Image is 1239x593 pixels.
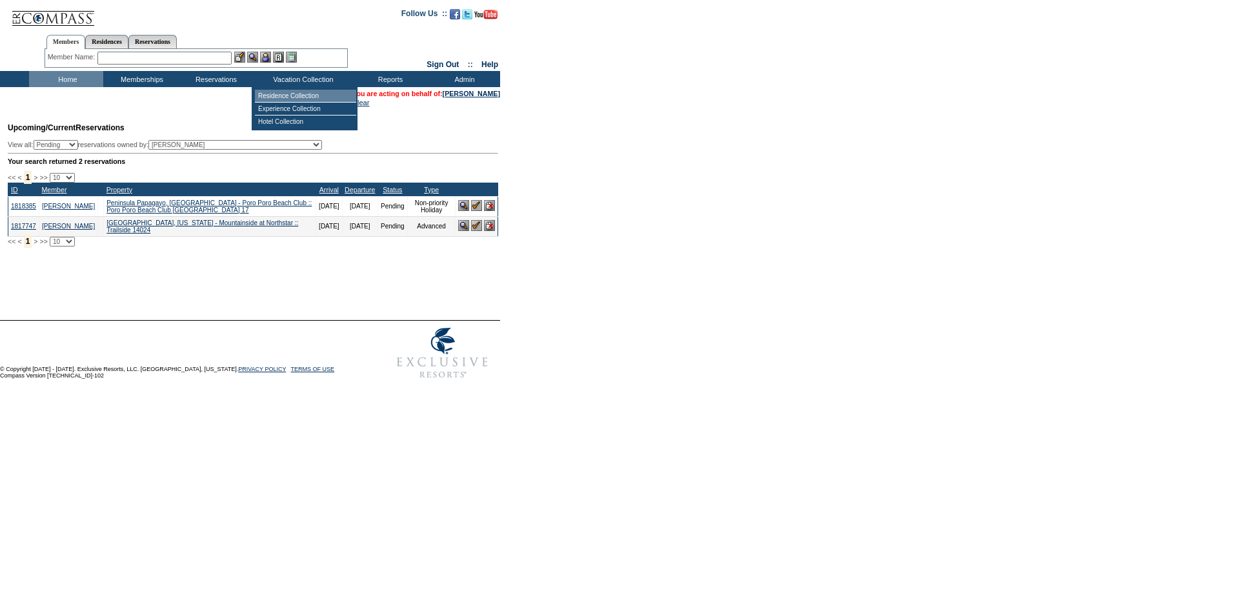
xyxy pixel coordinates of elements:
td: Residence Collection [255,90,356,103]
a: PRIVACY POLICY [238,366,286,372]
span: You are acting on behalf of: [352,90,500,97]
td: Memberships [103,71,177,87]
img: View Reservation [458,220,469,231]
td: Admin [426,71,500,87]
img: Impersonate [260,52,271,63]
a: Status [383,186,402,194]
span: 1 [24,171,32,184]
img: Cancel Reservation [484,200,495,211]
div: Your search returned 2 reservations [8,157,498,165]
a: [PERSON_NAME] [42,223,95,230]
a: Follow us on Twitter [462,13,472,21]
a: [PERSON_NAME] [443,90,500,97]
img: View [247,52,258,63]
a: Departure [345,186,375,194]
img: View Reservation [458,200,469,211]
td: Reservations [177,71,252,87]
a: Reservations [128,35,177,48]
img: b_calculator.gif [286,52,297,63]
a: 1817747 [11,223,36,230]
td: Reports [352,71,426,87]
span: >> [39,237,47,245]
a: [PERSON_NAME] [42,203,95,210]
td: Pending [378,196,407,216]
span: < [17,237,21,245]
img: Reservations [273,52,284,63]
a: TERMS OF USE [291,366,335,372]
a: Sign Out [427,60,459,69]
a: Peninsula Papagayo, [GEOGRAPHIC_DATA] - Poro Poro Beach Club :: Poro Poro Beach Club [GEOGRAPHIC_... [106,199,312,214]
img: Cancel Reservation [484,220,495,231]
td: Hotel Collection [255,116,356,128]
span: 1 [24,235,32,248]
span: :: [468,60,473,69]
span: << [8,237,15,245]
img: Exclusive Resorts [385,321,500,385]
img: Become our fan on Facebook [450,9,460,19]
a: Become our fan on Facebook [450,13,460,21]
a: Type [424,186,439,194]
td: [DATE] [316,216,342,236]
a: Members [46,35,86,49]
img: b_edit.gif [234,52,245,63]
span: >> [39,174,47,181]
img: Follow us on Twitter [462,9,472,19]
img: Subscribe to our YouTube Channel [474,10,498,19]
td: [DATE] [342,196,378,216]
td: Non-priority Holiday [407,196,456,216]
a: Help [481,60,498,69]
td: [DATE] [342,216,378,236]
img: Confirm Reservation [471,220,482,231]
a: [GEOGRAPHIC_DATA], [US_STATE] - Mountainside at Northstar :: Trailside 14024 [106,219,298,234]
span: > [34,237,37,245]
div: Member Name: [48,52,97,63]
span: < [17,174,21,181]
td: Vacation Collection [252,71,352,87]
td: Follow Us :: [401,8,447,23]
a: Residences [85,35,128,48]
span: Upcoming/Current [8,123,76,132]
a: Member [41,186,66,194]
a: ID [11,186,18,194]
span: Reservations [8,123,125,132]
a: Subscribe to our YouTube Channel [474,13,498,21]
td: Experience Collection [255,103,356,116]
td: Home [29,71,103,87]
a: Property [106,186,132,194]
span: << [8,174,15,181]
div: View all: reservations owned by: [8,140,328,150]
img: Confirm Reservation [471,200,482,211]
a: Arrival [319,186,339,194]
td: [DATE] [316,196,342,216]
a: Clear [352,99,369,106]
a: 1818385 [11,203,36,210]
td: Pending [378,216,407,236]
td: Advanced [407,216,456,236]
span: > [34,174,37,181]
